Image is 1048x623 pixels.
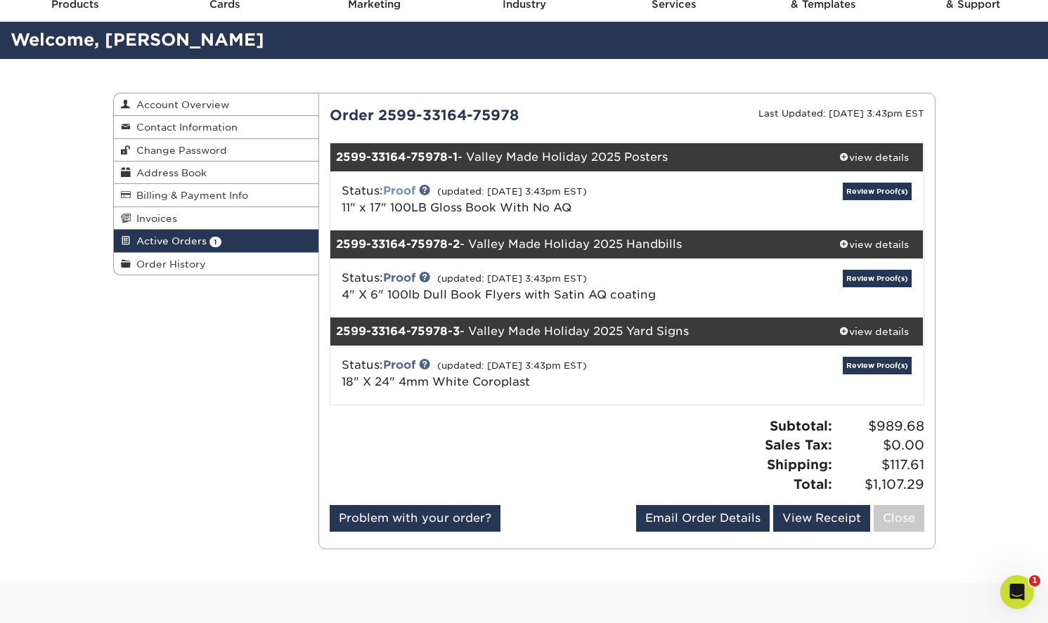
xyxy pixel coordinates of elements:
strong: 2599-33164-75978-2 [336,237,460,251]
small: Last Updated: [DATE] 3:43pm EST [758,108,924,119]
a: Proof [383,271,415,284]
a: view details [824,317,924,346]
a: Proof [383,184,415,197]
span: $117.61 [836,455,924,475]
span: $989.68 [836,417,924,436]
a: Contact Information [114,116,319,138]
a: Close [874,505,924,532]
span: 1 [209,237,221,247]
a: Order History [114,253,319,275]
a: Account Overview [114,93,319,116]
div: Order 2599-33164-75978 [319,105,627,126]
span: $1,107.29 [836,475,924,494]
span: Change Password [131,145,227,156]
span: Account Overview [131,99,229,110]
iframe: Intercom live chat [1000,575,1034,609]
span: Order History [131,258,206,270]
span: Contact Information [131,122,238,133]
a: view details [824,230,924,258]
span: Active Orders [131,235,207,247]
div: Status: [331,183,725,216]
small: (updated: [DATE] 3:43pm EST) [437,273,587,284]
div: - Valley Made Holiday 2025 Handbills [330,230,824,258]
div: - Valley Made Holiday 2025 Yard Signs [330,317,824,346]
a: Review Proof(s) [843,357,912,374]
a: View Receipt [773,505,870,532]
span: Address Book [131,167,207,178]
div: view details [824,324,924,339]
span: Billing & Payment Info [131,190,248,201]
a: Address Book [114,162,319,184]
div: view details [824,150,924,164]
strong: 2599-33164-75978-3 [336,324,460,338]
span: $0.00 [836,435,924,455]
a: Email Order Details [636,505,770,532]
a: Review Proof(s) [843,183,912,200]
span: Invoices [131,213,177,224]
a: Proof [383,358,415,372]
a: Review Proof(s) [843,270,912,287]
span: 1 [1029,575,1040,586]
a: Billing & Payment Info [114,184,319,206]
a: Change Password [114,139,319,162]
a: view details [824,143,924,171]
div: Status: [331,270,725,303]
a: Invoices [114,207,319,230]
div: view details [824,237,924,251]
a: 11" x 17" 100LB Gloss Book With No AQ [342,201,571,214]
div: - Valley Made Holiday 2025 Posters [330,143,824,171]
div: Status: [331,357,725,391]
a: Problem with your order? [330,505,500,532]
small: (updated: [DATE] 3:43pm EST) [437,360,587,371]
strong: Shipping: [767,457,832,472]
a: 18" X 24" 4mm White Coroplast [342,375,530,388]
small: (updated: [DATE] 3:43pm EST) [437,186,587,197]
a: 4" X 6" 100lb Dull Book Flyers with Satin AQ coating [342,288,656,301]
strong: Total: [794,476,832,492]
a: Active Orders 1 [114,230,319,252]
strong: 2599-33164-75978-1 [336,150,458,164]
strong: Subtotal: [770,418,832,433]
strong: Sales Tax: [765,437,832,452]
